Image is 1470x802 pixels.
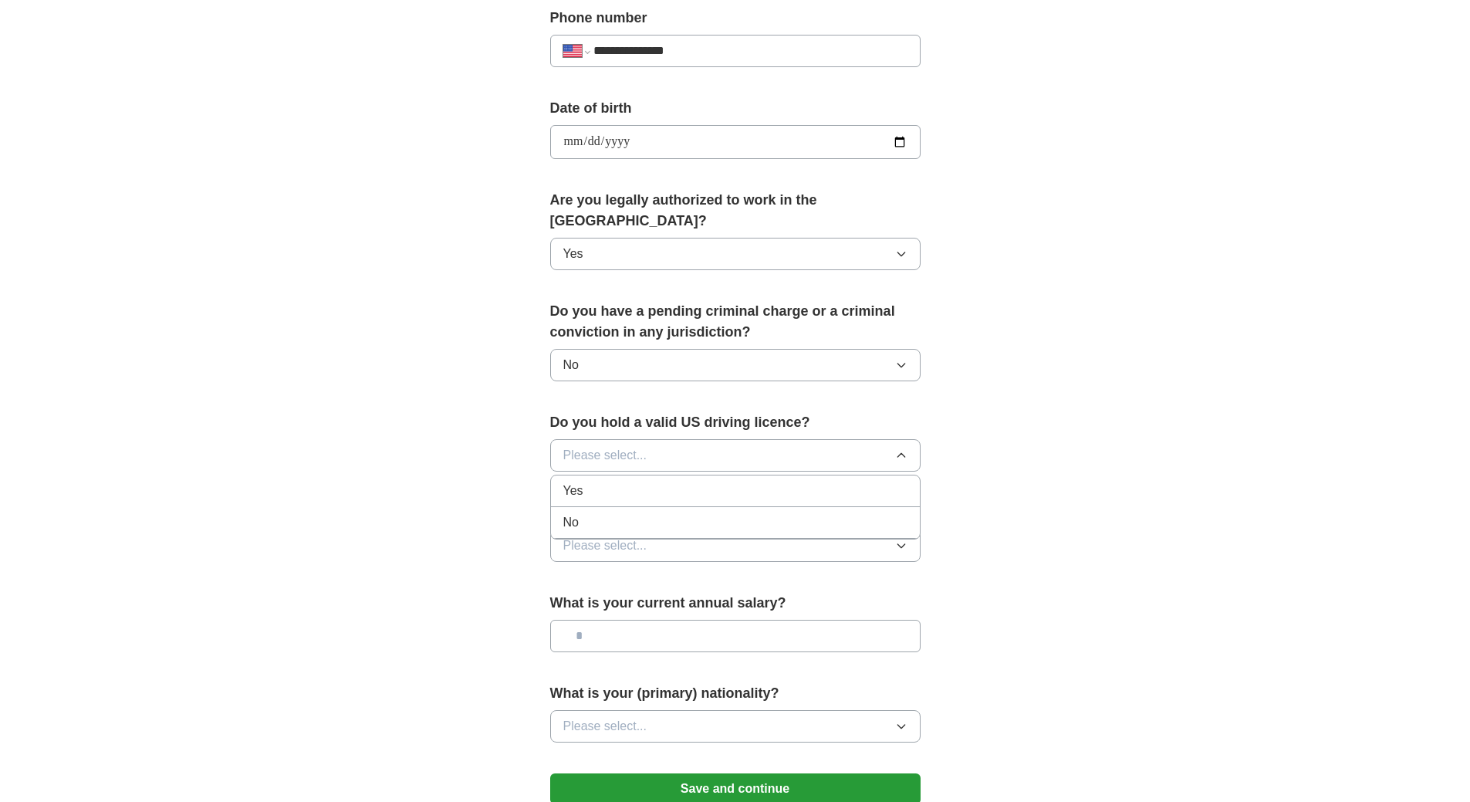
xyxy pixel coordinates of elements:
label: What is your current annual salary? [550,593,921,614]
span: Please select... [563,717,647,736]
span: Yes [563,245,583,263]
span: Please select... [563,536,647,555]
label: Do you hold a valid US driving licence? [550,412,921,433]
span: Please select... [563,446,647,465]
label: Date of birth [550,98,921,119]
button: Please select... [550,439,921,472]
button: Yes [550,238,921,270]
label: Phone number [550,8,921,29]
span: No [563,356,579,374]
span: No [563,513,579,532]
span: Yes [563,482,583,500]
label: Are you legally authorized to work in the [GEOGRAPHIC_DATA]? [550,190,921,232]
button: Please select... [550,530,921,562]
button: Please select... [550,710,921,743]
button: No [550,349,921,381]
label: Do you have a pending criminal charge or a criminal conviction in any jurisdiction? [550,301,921,343]
label: What is your (primary) nationality? [550,683,921,704]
